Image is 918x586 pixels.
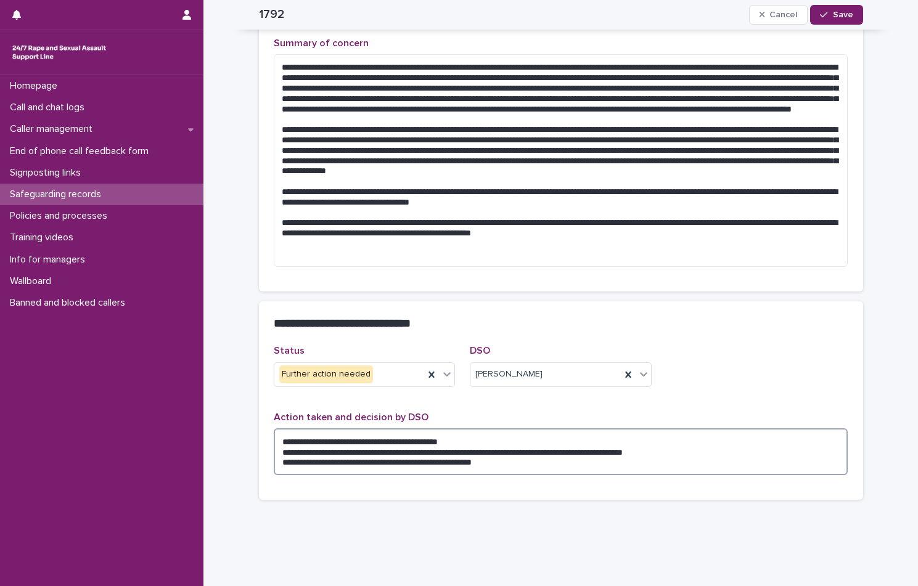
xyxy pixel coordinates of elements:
span: Action taken and decision by DSO [274,412,428,422]
img: rhQMoQhaT3yELyF149Cw [10,40,109,65]
p: Policies and processes [5,210,117,222]
p: Wallboard [5,275,61,287]
span: DSO [470,346,490,356]
span: Cancel [769,10,797,19]
p: Call and chat logs [5,102,94,113]
button: Cancel [749,5,808,25]
p: Caller management [5,123,102,135]
p: Training videos [5,232,83,243]
p: Signposting links [5,167,91,179]
div: Further action needed [279,365,373,383]
p: Homepage [5,80,67,92]
p: End of phone call feedback form [5,145,158,157]
span: Summary of concern [274,38,369,48]
p: Banned and blocked callers [5,297,135,309]
span: Status [274,346,305,356]
button: Save [810,5,863,25]
h2: 1792 [259,7,284,22]
p: Safeguarding records [5,189,111,200]
span: [PERSON_NAME] [475,368,543,381]
p: Info for managers [5,254,95,266]
span: Save [833,10,853,19]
